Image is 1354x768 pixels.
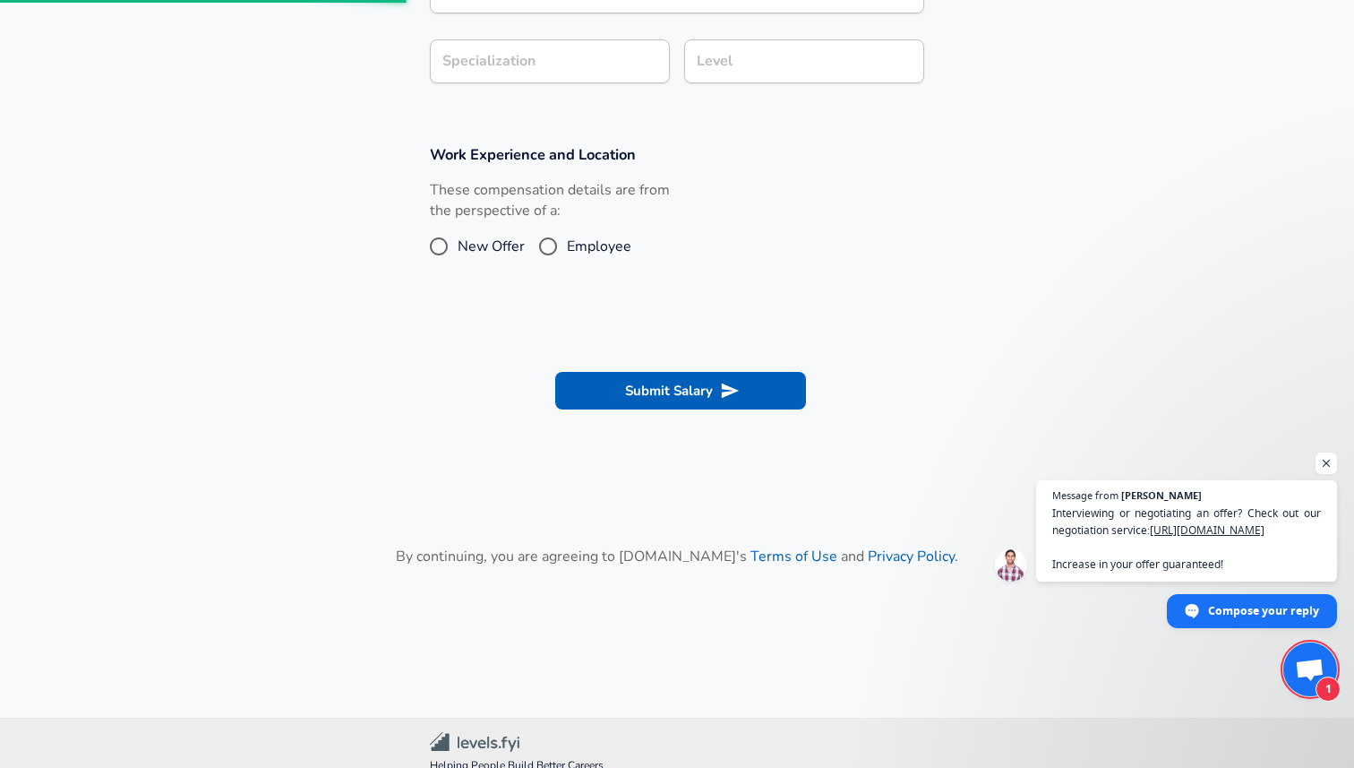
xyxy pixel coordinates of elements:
[1315,677,1341,702] span: 1
[567,236,631,257] span: Employee
[430,180,670,221] label: These compensation details are from the perspective of a:
[750,547,837,566] a: Terms of Use
[555,372,806,410] button: Submit Salary
[1052,505,1321,573] span: Interviewing or negotiating an offer? Check out our negotiation service: Increase in your offer g...
[430,732,519,753] img: Levels.fyi Community
[1121,490,1202,500] span: [PERSON_NAME]
[458,236,525,257] span: New Offer
[692,47,916,75] input: L3
[430,144,924,165] h3: Work Experience and Location
[1283,643,1337,696] div: Open chat
[1208,595,1319,626] span: Compose your reply
[868,547,955,566] a: Privacy Policy
[430,39,670,83] input: Specialization
[1052,490,1118,500] span: Message from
